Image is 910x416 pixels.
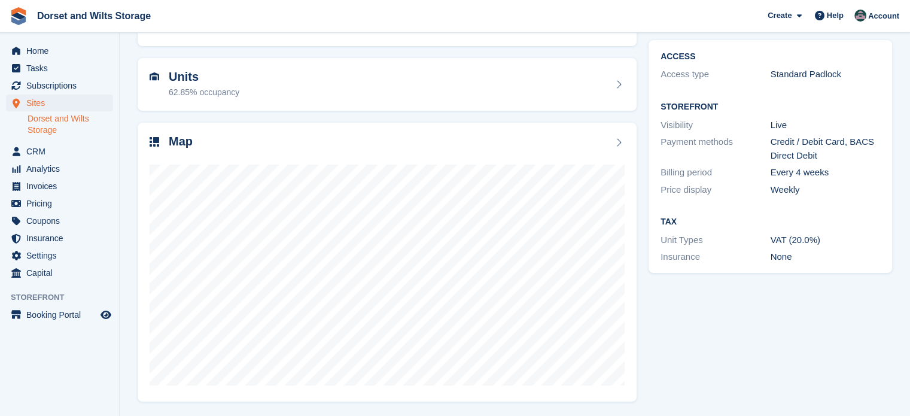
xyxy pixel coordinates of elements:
[11,291,119,303] span: Storefront
[6,306,113,323] a: menu
[661,135,771,162] div: Payment methods
[6,247,113,264] a: menu
[6,178,113,195] a: menu
[6,160,113,177] a: menu
[661,166,771,180] div: Billing period
[771,250,881,264] div: None
[661,233,771,247] div: Unit Types
[661,102,880,112] h2: Storefront
[661,217,880,227] h2: Tax
[6,212,113,229] a: menu
[6,95,113,111] a: menu
[771,119,881,132] div: Live
[661,250,771,264] div: Insurance
[6,143,113,160] a: menu
[661,52,880,62] h2: ACCESS
[771,233,881,247] div: VAT (20.0%)
[138,123,637,402] a: Map
[150,72,159,81] img: unit-icn-7be61d7bf1b0ce9d3e12c5938cc71ed9869f7b940bace4675aadf7bd6d80202e.svg
[768,10,792,22] span: Create
[6,77,113,94] a: menu
[26,195,98,212] span: Pricing
[169,70,239,84] h2: Units
[26,143,98,160] span: CRM
[26,60,98,77] span: Tasks
[169,135,193,148] h2: Map
[26,212,98,229] span: Coupons
[26,42,98,59] span: Home
[26,230,98,247] span: Insurance
[99,308,113,322] a: Preview store
[6,195,113,212] a: menu
[26,247,98,264] span: Settings
[26,160,98,177] span: Analytics
[6,230,113,247] a: menu
[771,183,881,197] div: Weekly
[868,10,899,22] span: Account
[28,113,113,136] a: Dorset and Wilts Storage
[26,95,98,111] span: Sites
[661,183,771,197] div: Price display
[6,42,113,59] a: menu
[771,166,881,180] div: Every 4 weeks
[26,77,98,94] span: Subscriptions
[854,10,866,22] img: Steph Chick
[661,119,771,132] div: Visibility
[771,68,881,81] div: Standard Padlock
[150,137,159,147] img: map-icn-33ee37083ee616e46c38cad1a60f524a97daa1e2b2c8c0bc3eb3415660979fc1.svg
[6,265,113,281] a: menu
[771,135,881,162] div: Credit / Debit Card, BACS Direct Debit
[26,265,98,281] span: Capital
[32,6,156,26] a: Dorset and Wilts Storage
[6,60,113,77] a: menu
[661,68,771,81] div: Access type
[169,86,239,99] div: 62.85% occupancy
[10,7,28,25] img: stora-icon-8386f47178a22dfd0bd8f6a31ec36ba5ce8667c1dd55bd0f319d3a0aa187defe.svg
[827,10,844,22] span: Help
[26,178,98,195] span: Invoices
[26,306,98,323] span: Booking Portal
[138,58,637,111] a: Units 62.85% occupancy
